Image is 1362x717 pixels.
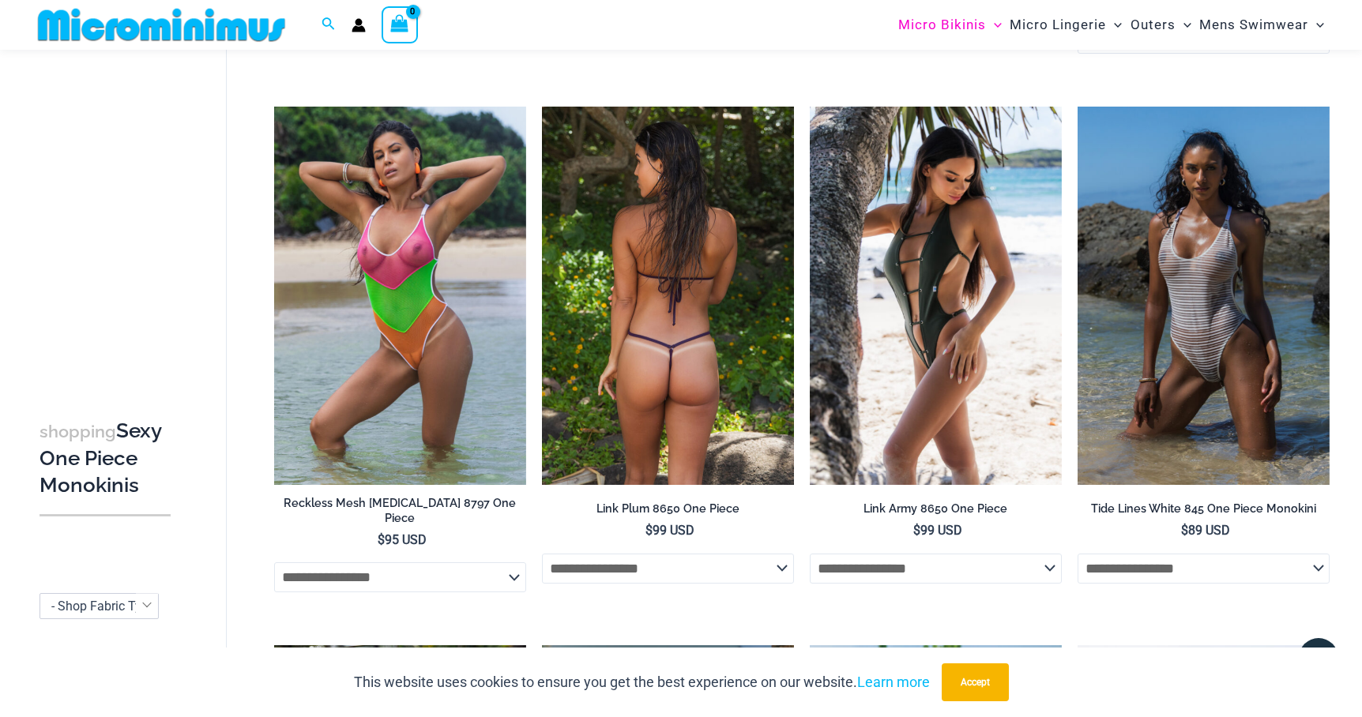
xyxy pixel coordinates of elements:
[894,5,1006,45] a: Micro BikinisMenu ToggleMenu Toggle
[382,6,418,43] a: View Shopping Cart, empty
[1181,523,1230,538] bdi: 89 USD
[857,674,930,690] a: Learn more
[1176,5,1191,45] span: Menu Toggle
[1078,107,1330,485] img: Tide Lines White 845 One Piece Monokini 11
[40,53,182,369] iframe: TrustedSite Certified
[986,5,1002,45] span: Menu Toggle
[810,501,1062,516] h2: Link Army 8650 One Piece
[40,422,116,441] span: shopping
[542,501,794,522] a: Link Plum 8650 One Piece
[542,107,794,485] img: Link Plum 8650 One Piece 05
[354,670,930,694] p: This website uses cookies to ensure you get the best experience on our website.
[942,663,1009,701] button: Accept
[810,107,1062,485] img: Link Army 8650 One Piece 11
[1199,5,1308,45] span: Mens Swimwear
[40,594,158,618] span: - Shop Fabric Type
[32,7,292,43] img: MM SHOP LOGO FLAT
[913,523,920,538] span: $
[542,501,794,516] h2: Link Plum 8650 One Piece
[898,5,986,45] span: Micro Bikinis
[40,418,171,498] h3: Sexy One Piece Monokinis
[51,599,155,614] span: - Shop Fabric Type
[810,501,1062,522] a: Link Army 8650 One Piece
[1181,523,1188,538] span: $
[322,15,336,35] a: Search icon link
[810,107,1062,485] a: Link Army 8650 One Piece 11Link Army 8650 One Piece 04Link Army 8650 One Piece 04
[274,107,526,485] img: Reckless Mesh High Voltage 8797 One Piece 01
[1308,5,1324,45] span: Menu Toggle
[1127,5,1195,45] a: OutersMenu ToggleMenu Toggle
[1131,5,1176,45] span: Outers
[1106,5,1122,45] span: Menu Toggle
[913,523,962,538] bdi: 99 USD
[1195,5,1328,45] a: Mens SwimwearMenu ToggleMenu Toggle
[274,107,526,485] a: Reckless Mesh High Voltage 8797 One Piece 01Reckless Mesh High Voltage 8797 One Piece 04Reckless ...
[645,523,694,538] bdi: 99 USD
[645,523,653,538] span: $
[352,18,366,32] a: Account icon link
[1078,501,1330,522] a: Tide Lines White 845 One Piece Monokini
[1078,501,1330,516] h2: Tide Lines White 845 One Piece Monokini
[1006,5,1126,45] a: Micro LingerieMenu ToggleMenu Toggle
[892,2,1330,47] nav: Site Navigation
[378,532,427,547] bdi: 95 USD
[1010,5,1106,45] span: Micro Lingerie
[1078,107,1330,485] a: Tide Lines White 845 One Piece Monokini 11Tide Lines White 845 One Piece Monokini 13Tide Lines Wh...
[542,107,794,485] a: Link Plum 8650 One Piece 02Link Plum 8650 One Piece 05Link Plum 8650 One Piece 05
[274,496,526,525] h2: Reckless Mesh [MEDICAL_DATA] 8797 One Piece
[378,532,385,547] span: $
[40,593,159,619] span: - Shop Fabric Type
[274,496,526,531] a: Reckless Mesh [MEDICAL_DATA] 8797 One Piece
